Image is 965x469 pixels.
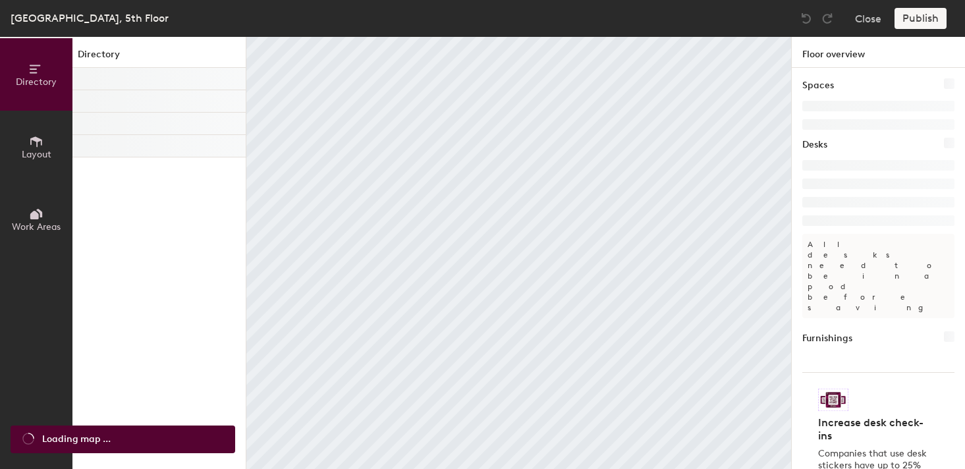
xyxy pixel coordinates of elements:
[802,234,954,318] p: All desks need to be in a pod before saving
[22,149,51,160] span: Layout
[818,389,848,411] img: Sticker logo
[12,221,61,233] span: Work Areas
[855,8,881,29] button: Close
[802,331,852,346] h1: Furnishings
[802,138,827,152] h1: Desks
[11,10,169,26] div: [GEOGRAPHIC_DATA], 5th Floor
[42,432,111,447] span: Loading map ...
[16,76,57,88] span: Directory
[800,12,813,25] img: Undo
[802,78,834,93] h1: Spaces
[246,37,791,469] canvas: Map
[821,12,834,25] img: Redo
[72,47,246,68] h1: Directory
[792,37,965,68] h1: Floor overview
[818,416,931,443] h4: Increase desk check-ins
